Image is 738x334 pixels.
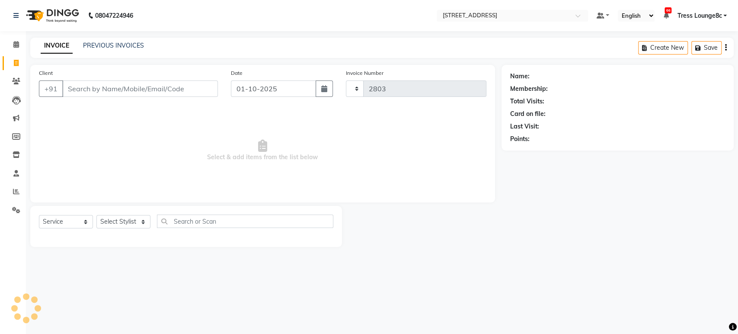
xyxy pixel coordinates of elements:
[39,107,486,194] span: Select & add items from the list below
[638,41,688,55] button: Create New
[510,122,539,131] div: Last Visit:
[62,80,218,97] input: Search by Name/Mobile/Email/Code
[510,97,544,106] div: Total Visits:
[231,69,243,77] label: Date
[677,11,722,20] span: Tress Lounge8c
[83,42,144,49] a: PREVIOUS INVOICES
[39,80,63,97] button: +91
[95,3,133,28] b: 08047224946
[157,215,333,228] input: Search or Scan
[22,3,81,28] img: logo
[346,69,383,77] label: Invoice Number
[691,41,722,55] button: Save
[510,72,530,81] div: Name:
[510,84,548,93] div: Membership:
[663,12,668,19] a: 66
[510,109,546,119] div: Card on file:
[510,135,530,144] div: Points:
[665,7,671,13] span: 66
[39,69,53,77] label: Client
